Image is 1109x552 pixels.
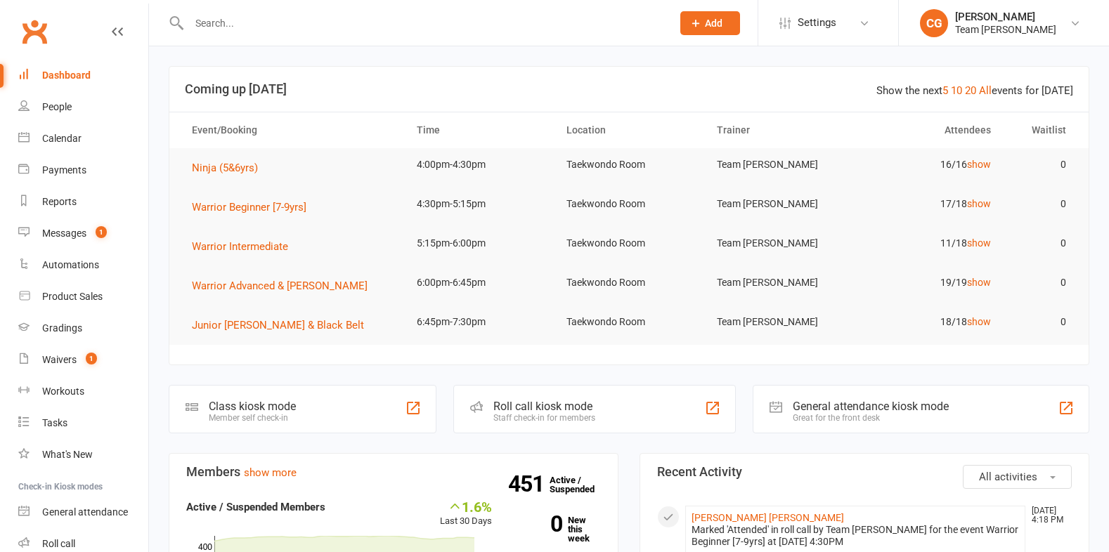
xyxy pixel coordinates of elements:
[920,9,948,37] div: CG
[440,499,492,514] div: 1.6%
[42,164,86,176] div: Payments
[1004,227,1079,260] td: 0
[1004,112,1079,148] th: Waitlist
[179,112,404,148] th: Event/Booking
[508,473,550,494] strong: 451
[42,291,103,302] div: Product Sales
[18,376,148,407] a: Workouts
[404,148,554,181] td: 4:00pm-4:30pm
[793,413,949,423] div: Great for the front desk
[192,159,268,176] button: Ninja (5&6yrs)
[42,322,82,334] div: Gradings
[513,515,601,543] a: 0New this week
[18,407,148,439] a: Tasks
[854,305,1004,339] td: 18/18
[18,186,148,218] a: Reports
[554,227,703,260] td: Taekwondo Room
[704,188,854,221] td: Team [PERSON_NAME]
[42,228,86,239] div: Messages
[18,123,148,155] a: Calendar
[1025,506,1071,525] time: [DATE] 4:18 PM
[955,11,1056,23] div: [PERSON_NAME]
[192,317,374,334] button: Junior [PERSON_NAME] & Black Belt
[967,237,991,249] a: show
[967,316,991,327] a: show
[967,159,991,170] a: show
[554,305,703,339] td: Taekwondo Room
[493,400,595,413] div: Roll call kiosk mode
[42,101,72,112] div: People
[42,449,93,460] div: What's New
[793,400,949,413] div: General attendance kiosk mode
[42,386,84,397] div: Workouts
[680,11,740,35] button: Add
[704,266,854,299] td: Team [PERSON_NAME]
[404,227,554,260] td: 5:15pm-6:00pm
[192,240,288,253] span: Warrior Intermediate
[554,112,703,148] th: Location
[18,497,148,528] a: General attendance kiosk mode
[185,82,1073,96] h3: Coming up [DATE]
[705,18,722,29] span: Add
[18,313,148,344] a: Gradings
[1004,148,1079,181] td: 0
[192,162,258,174] span: Ninja (5&6yrs)
[404,112,554,148] th: Time
[854,227,1004,260] td: 11/18
[209,400,296,413] div: Class kiosk mode
[963,465,1072,489] button: All activities
[967,198,991,209] a: show
[704,112,854,148] th: Trainer
[42,259,99,270] div: Automations
[854,148,1004,181] td: 16/16
[979,471,1037,483] span: All activities
[704,148,854,181] td: Team [PERSON_NAME]
[657,465,1072,479] h3: Recent Activity
[42,538,75,549] div: Roll call
[96,226,107,238] span: 1
[209,413,296,423] div: Member self check-in
[42,133,82,144] div: Calendar
[17,14,52,49] a: Clubworx
[440,499,492,529] div: Last 30 Days
[876,82,1073,99] div: Show the next events for [DATE]
[18,344,148,376] a: Waivers 1
[854,188,1004,221] td: 17/18
[404,266,554,299] td: 6:00pm-6:45pm
[18,60,148,91] a: Dashboard
[244,466,297,479] a: show more
[185,13,662,33] input: Search...
[942,84,948,97] a: 5
[404,188,554,221] td: 4:30pm-5:15pm
[42,354,77,365] div: Waivers
[1004,266,1079,299] td: 0
[554,266,703,299] td: Taekwondo Room
[1004,305,1079,339] td: 0
[979,84,992,97] a: All
[192,201,306,213] span: Warrior Beginner [7-9yrs]
[18,281,148,313] a: Product Sales
[967,277,991,288] a: show
[854,266,1004,299] td: 19/19
[404,305,554,339] td: 6:45pm-7:30pm
[192,319,364,331] span: Junior [PERSON_NAME] & Black Belt
[18,439,148,471] a: What's New
[18,91,148,123] a: People
[955,23,1056,36] div: Team [PERSON_NAME]
[186,501,325,513] strong: Active / Suspended Members
[192,238,298,255] button: Warrior Intermediate
[554,148,703,181] td: Taekwondo Room
[854,112,1004,148] th: Attendees
[513,513,562,534] strong: 0
[42,196,77,207] div: Reports
[42,70,91,81] div: Dashboard
[965,84,976,97] a: 20
[704,305,854,339] td: Team [PERSON_NAME]
[1004,188,1079,221] td: 0
[798,7,836,39] span: Settings
[42,417,67,428] div: Tasks
[493,413,595,423] div: Staff check-in for members
[42,506,128,518] div: General attendance
[704,227,854,260] td: Team [PERSON_NAME]
[951,84,962,97] a: 10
